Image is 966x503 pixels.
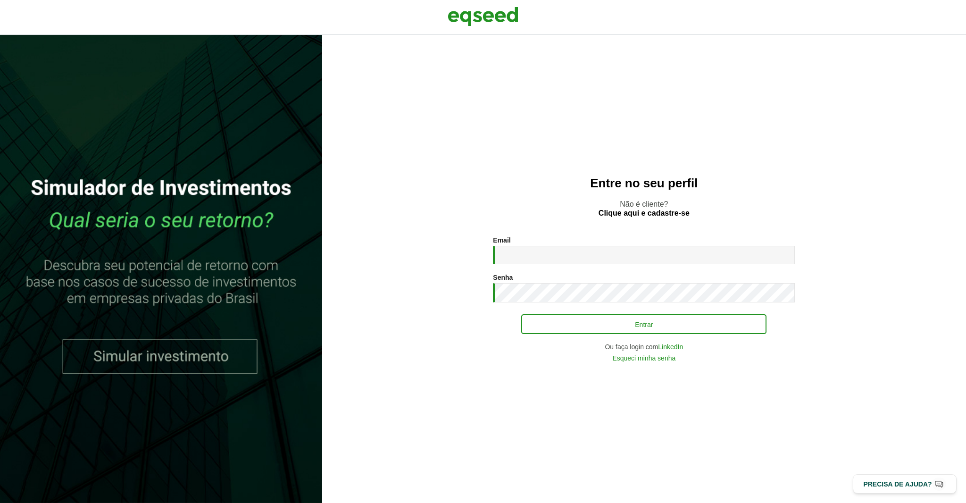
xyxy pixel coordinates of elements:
button: Entrar [521,314,766,334]
a: LinkedIn [658,344,683,350]
p: Não é cliente? [341,200,947,218]
div: Ou faça login com [493,344,795,350]
label: Email [493,237,510,243]
a: Clique aqui e cadastre-se [599,210,690,217]
h2: Entre no seu perfil [341,176,947,190]
a: Esqueci minha senha [612,355,675,361]
img: EqSeed Logo [448,5,518,28]
label: Senha [493,274,513,281]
